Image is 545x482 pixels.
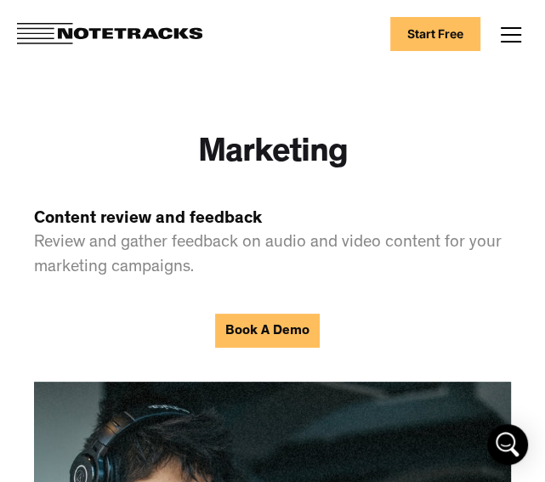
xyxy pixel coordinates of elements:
[34,207,511,280] p: Review and gather feedback on audio and video content for your marketing campaigns.
[34,211,262,228] span: Content review and feedback
[198,136,348,173] h1: Marketing
[487,424,528,465] div: Open Intercom Messenger
[390,17,480,51] a: Start Free
[215,314,320,348] a: Book A Demo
